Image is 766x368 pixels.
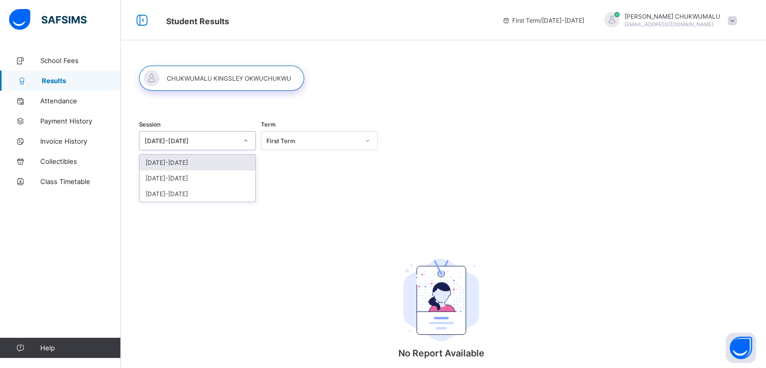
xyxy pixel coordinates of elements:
div: [DATE]-[DATE] [140,155,255,170]
div: [DATE]-[DATE] [140,170,255,186]
button: Open asap [726,333,756,363]
span: Payment History [40,117,121,125]
span: session/term information [502,17,584,24]
img: student.207b5acb3037b72b59086e8b1a17b1d0.svg [403,259,479,341]
span: [EMAIL_ADDRESS][DOMAIN_NAME] [624,21,714,27]
span: Collectibles [40,157,121,165]
div: First Term [266,137,359,145]
span: Session [139,121,161,128]
span: Results [42,77,121,85]
span: School Fees [40,56,121,65]
span: Class Timetable [40,177,121,186]
span: Student Results [166,16,229,26]
div: [DATE]-[DATE] [145,137,237,145]
img: safsims [9,9,87,30]
p: No Report Available [340,348,542,358]
span: Invoice History [40,137,121,145]
div: KINGSLEYCHUKWUMALU [594,12,742,29]
span: Help [40,344,120,352]
span: Term [261,121,275,128]
div: [DATE]-[DATE] [140,186,255,202]
span: Attendance [40,97,121,105]
span: [PERSON_NAME] CHUKWUMALU [624,13,720,20]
